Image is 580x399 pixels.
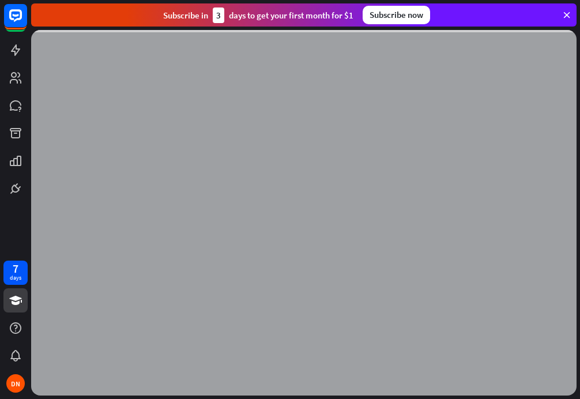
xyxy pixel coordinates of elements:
div: DN [6,374,25,393]
div: 7 [13,264,18,274]
div: days [10,274,21,282]
a: 7 days [3,261,28,285]
div: 3 [213,7,224,23]
div: Subscribe in days to get your first month for $1 [163,7,353,23]
div: Subscribe now [363,6,430,24]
